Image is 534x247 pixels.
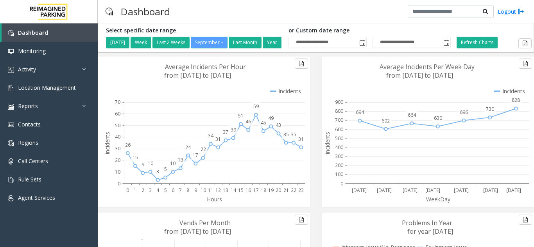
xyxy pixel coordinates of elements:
span: Regions [18,139,38,146]
button: Week [131,37,151,48]
span: Location Management [18,84,76,91]
button: Export to pdf [519,215,532,225]
text: Vends Per Month [179,219,231,227]
text: for year [DATE] [407,227,453,236]
text: 10 [115,169,120,175]
span: Toggle popup [442,37,450,48]
text: 500 [335,135,343,142]
text: 22 [291,187,296,194]
text: 49 [268,115,274,121]
img: 'icon' [8,103,14,110]
text: 26 [125,142,131,148]
button: Export to pdf [518,38,532,48]
text: [DATE] [425,187,440,194]
text: [DATE] [377,187,392,194]
button: Refresh Charts [457,37,498,48]
img: 'icon' [8,158,14,165]
text: [DATE] [454,187,469,194]
text: 10 [148,160,153,167]
text: 37 [223,129,228,135]
text: 3 [149,187,152,194]
text: 3 [156,168,159,175]
text: 8 [186,187,189,194]
text: 694 [356,109,364,116]
text: from [DATE] to [DATE] [164,71,231,80]
text: 46 [245,118,251,125]
text: 20 [115,157,120,163]
a: Logout [498,7,524,16]
text: 23 [298,187,304,194]
text: 15 [133,154,138,161]
text: 1 [134,187,136,194]
text: Incidents [324,132,331,155]
button: Last Month [229,37,262,48]
text: from [DATE] to [DATE] [164,227,231,236]
text: 400 [335,144,343,151]
img: 'icon' [8,85,14,91]
text: 730 [486,106,494,112]
text: Average Incidents Per Week Day [380,62,475,71]
text: 51 [238,112,244,119]
button: September [191,37,228,48]
text: 5 [164,187,167,194]
text: 22 [201,146,206,153]
img: pageIcon [106,2,113,21]
text: 16 [245,187,251,194]
text: 700 [335,117,343,123]
text: 21 [283,187,289,194]
text: 828 [512,97,520,103]
img: 'icon' [8,48,14,55]
text: 6 [172,187,174,194]
text: 11 [208,187,213,194]
text: 10 [170,160,176,167]
h5: or Custom date range [289,27,451,34]
text: [DATE] [352,187,367,194]
text: [DATE] [483,187,498,194]
text: [DATE] [506,187,521,194]
text: 15 [238,187,244,194]
span: Dashboard [18,29,48,36]
text: 12 [215,187,221,194]
text: 0 [118,180,120,187]
text: 35 [291,131,296,138]
text: [DATE] [403,187,418,194]
text: 19 [268,187,274,194]
text: Average Incidents Per Hour [165,62,246,71]
img: 'icon' [8,67,14,73]
text: 602 [382,117,390,124]
text: 30 [115,145,120,152]
img: 'icon' [8,122,14,128]
text: 9 [194,187,197,194]
text: 17 [253,187,259,194]
text: 39 [231,126,236,133]
span: Activity [18,66,36,73]
text: 50 [115,122,120,129]
button: Export to pdf [519,59,532,69]
text: 0 [126,187,129,194]
h3: Dashboard [117,2,174,21]
text: 70 [115,99,120,105]
text: 0 [340,180,343,187]
text: 664 [408,112,416,118]
text: 9 [142,161,144,168]
text: 31 [298,136,304,142]
text: 600 [335,126,343,133]
text: 18 [261,187,266,194]
text: 24 [185,144,191,151]
span: Monitoring [18,47,46,55]
span: Reports [18,102,38,110]
text: 60 [115,110,120,117]
text: Incidents [104,132,111,155]
text: 100 [335,171,343,178]
text: 20 [276,187,281,194]
img: 'icon' [8,30,14,36]
img: logout [518,7,524,16]
h5: Select specific date range [106,27,283,34]
img: 'icon' [8,195,14,201]
button: [DATE] [106,37,129,48]
text: 34 [208,132,214,139]
a: Dashboard [2,23,98,42]
text: Problems In Year [402,219,452,227]
text: 696 [460,109,468,116]
text: 59 [253,103,259,110]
